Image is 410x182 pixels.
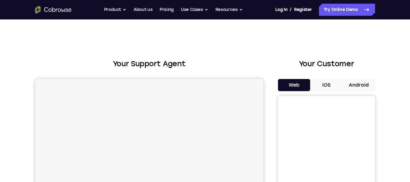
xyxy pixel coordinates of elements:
[35,58,263,69] h2: Your Support Agent
[319,4,375,16] a: Try Online Demo
[104,4,127,16] button: Product
[278,79,310,91] button: Web
[134,4,152,16] a: About us
[181,4,208,16] button: Use Cases
[310,79,343,91] button: iOS
[35,6,72,13] a: Go to the home page
[160,4,174,16] a: Pricing
[215,4,243,16] button: Resources
[278,58,375,69] h2: Your Customer
[290,6,292,13] span: /
[275,4,287,16] a: Log In
[294,4,312,16] a: Register
[343,79,375,91] button: Android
